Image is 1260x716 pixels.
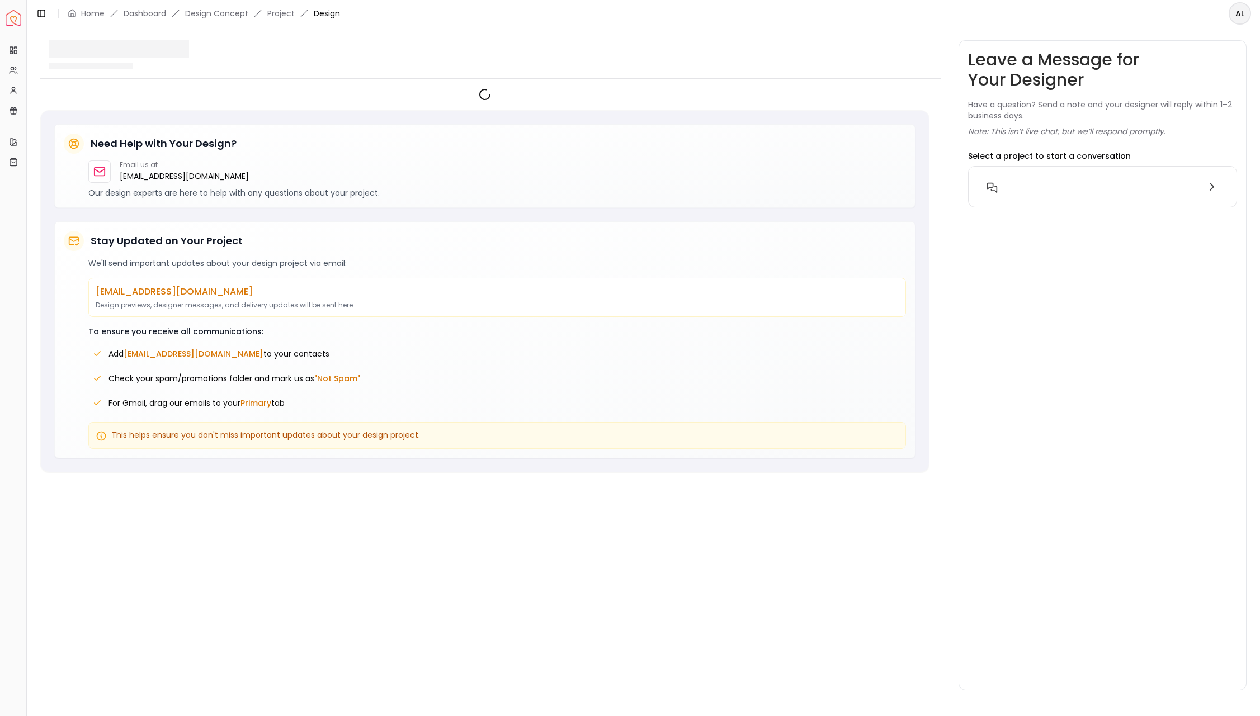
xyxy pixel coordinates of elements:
span: For Gmail, drag our emails to your tab [108,397,285,409]
span: Primary [240,397,271,409]
nav: breadcrumb [68,8,340,19]
p: Note: This isn’t live chat, but we’ll respond promptly. [968,126,1165,137]
span: "Not Spam" [314,373,360,384]
h3: Leave a Message for Your Designer [968,50,1237,90]
p: To ensure you receive all communications: [88,326,906,337]
h5: Stay Updated on Your Project [91,233,243,249]
a: Spacejoy [6,10,21,26]
a: [EMAIL_ADDRESS][DOMAIN_NAME] [120,169,249,183]
a: Dashboard [124,8,166,19]
p: Select a project to start a conversation [968,150,1131,162]
li: Design Concept [185,8,248,19]
a: Project [267,8,295,19]
span: AL [1230,3,1250,23]
h5: Need Help with Your Design? [91,136,237,151]
a: Home [81,8,105,19]
span: Check your spam/promotions folder and mark us as [108,373,360,384]
p: Have a question? Send a note and your designer will reply within 1–2 business days. [968,99,1237,121]
img: Spacejoy Logo [6,10,21,26]
p: [EMAIL_ADDRESS][DOMAIN_NAME] [96,285,899,298]
p: Email us at [120,160,249,169]
span: [EMAIL_ADDRESS][DOMAIN_NAME] [124,348,263,359]
p: Design previews, designer messages, and delivery updates will be sent here [96,301,899,310]
span: This helps ensure you don't miss important updates about your design project. [111,429,420,440]
p: Our design experts are here to help with any questions about your project. [88,187,906,198]
span: Add to your contacts [108,348,329,359]
button: AL [1229,2,1251,25]
p: We'll send important updates about your design project via email: [88,258,906,269]
span: Design [314,8,340,19]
